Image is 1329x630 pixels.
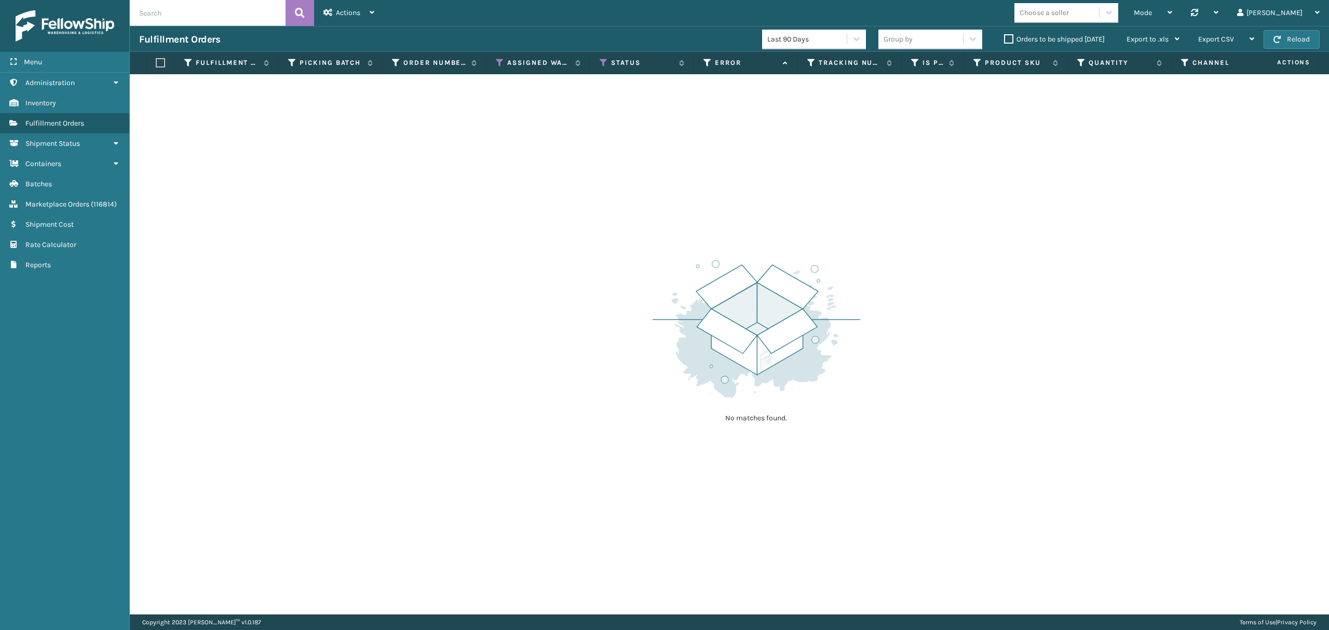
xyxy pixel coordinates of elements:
[196,58,259,67] label: Fulfillment Order Id
[25,119,84,128] span: Fulfillment Orders
[25,180,52,188] span: Batches
[1089,58,1151,67] label: Quantity
[1192,58,1255,67] label: Channel
[1020,7,1069,18] div: Choose a seller
[91,200,117,209] span: ( 116814 )
[1198,35,1234,44] span: Export CSV
[884,34,913,45] div: Group by
[1244,54,1317,71] span: Actions
[16,10,114,42] img: logo
[25,139,80,148] span: Shipment Status
[715,58,778,67] label: Error
[336,8,360,17] span: Actions
[1240,614,1317,630] div: |
[139,33,220,46] h3: Fulfillment Orders
[25,159,61,168] span: Containers
[1240,619,1276,626] a: Terms of Use
[1127,35,1169,44] span: Export to .xls
[923,58,944,67] label: Is Prime
[1134,8,1152,17] span: Mode
[507,58,570,67] label: Assigned Warehouse
[25,200,89,209] span: Marketplace Orders
[1277,619,1317,626] a: Privacy Policy
[985,58,1048,67] label: Product SKU
[142,614,261,630] p: Copyright 2023 [PERSON_NAME]™ v 1.0.187
[767,34,848,45] div: Last 90 Days
[300,58,362,67] label: Picking Batch
[819,58,882,67] label: Tracking Number
[611,58,674,67] label: Status
[403,58,466,67] label: Order Number
[25,261,51,269] span: Reports
[1264,30,1320,49] button: Reload
[24,58,42,66] span: Menu
[25,99,56,107] span: Inventory
[1004,35,1105,44] label: Orders to be shipped [DATE]
[25,240,76,249] span: Rate Calculator
[25,78,75,87] span: Administration
[25,220,74,229] span: Shipment Cost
